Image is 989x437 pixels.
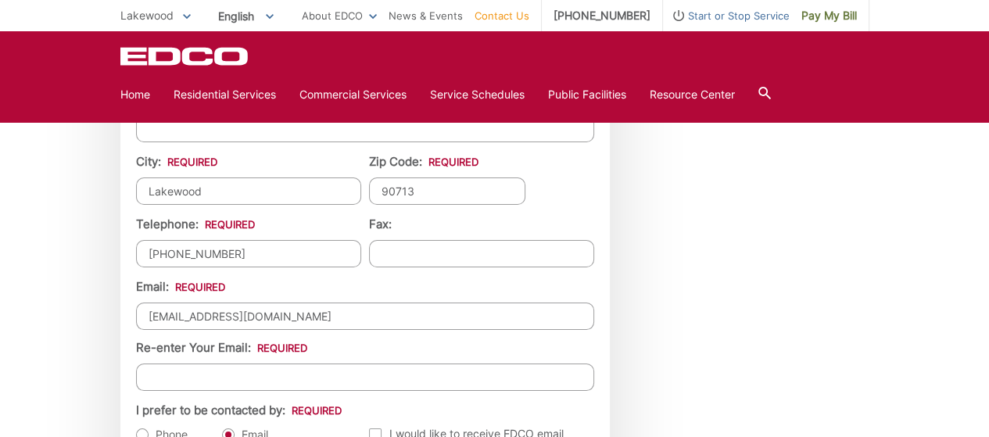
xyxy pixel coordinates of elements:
[136,280,225,294] label: Email:
[136,341,307,355] label: Re-enter Your Email:
[548,86,626,103] a: Public Facilities
[475,7,529,24] a: Contact Us
[120,47,250,66] a: EDCD logo. Return to the homepage.
[206,3,285,29] span: English
[174,86,276,103] a: Residential Services
[430,86,525,103] a: Service Schedules
[120,9,174,22] span: Lakewood
[136,403,342,417] label: I prefer to be contacted by:
[302,7,377,24] a: About EDCO
[650,86,735,103] a: Resource Center
[136,217,255,231] label: Telephone:
[120,86,150,103] a: Home
[369,155,478,169] label: Zip Code:
[136,155,217,169] label: City:
[389,7,463,24] a: News & Events
[299,86,407,103] a: Commercial Services
[369,217,392,231] label: Fax:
